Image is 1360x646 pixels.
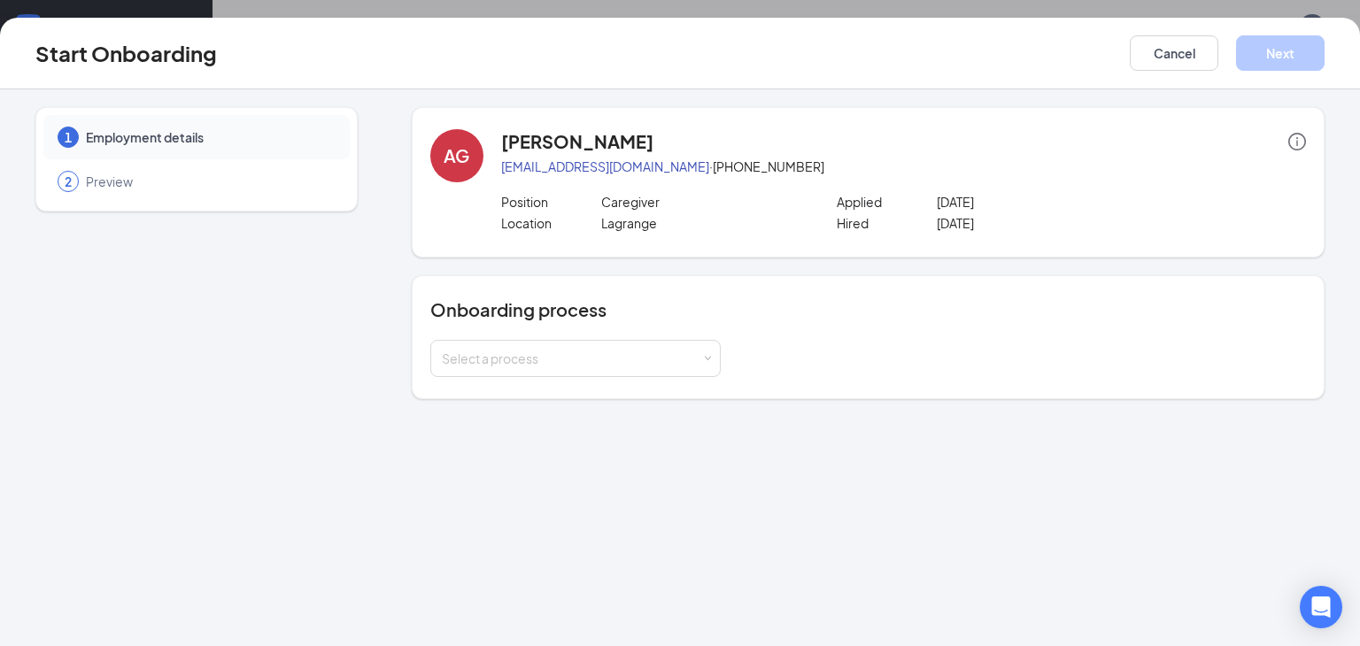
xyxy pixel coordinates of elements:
h4: [PERSON_NAME] [501,129,653,154]
button: Cancel [1130,35,1218,71]
span: Preview [86,173,332,190]
p: [DATE] [937,193,1138,211]
a: [EMAIL_ADDRESS][DOMAIN_NAME] [501,158,709,174]
p: Position [501,193,602,211]
span: 2 [65,173,72,190]
p: Location [501,214,602,232]
span: info-circle [1288,133,1306,150]
p: [DATE] [937,214,1138,232]
div: Select a process [442,350,701,367]
h3: Start Onboarding [35,38,217,68]
p: · [PHONE_NUMBER] [501,158,1306,175]
p: Lagrange [601,214,802,232]
div: AG [444,143,469,168]
p: Caregiver [601,193,802,211]
button: Next [1236,35,1325,71]
span: Employment details [86,128,332,146]
p: Applied [837,193,938,211]
div: Open Intercom Messenger [1300,586,1342,628]
h4: Onboarding process [430,297,1306,322]
span: 1 [65,128,72,146]
p: Hired [837,214,938,232]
